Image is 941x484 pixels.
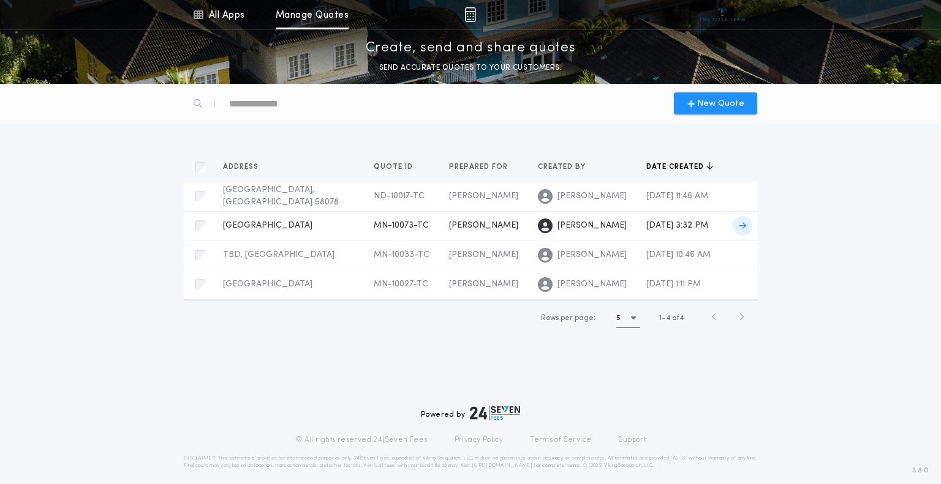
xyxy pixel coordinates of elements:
[379,62,562,74] p: SEND ACCURATE QUOTES TO YOUR CUSTOMERS.
[455,435,504,445] a: Privacy Policy
[541,315,595,322] span: Rows per page:
[472,463,532,468] a: [URL][DOMAIN_NAME]
[449,192,518,201] span: [PERSON_NAME]
[538,162,588,172] span: Created by
[912,465,929,476] span: 3.8.0
[674,92,757,114] button: New Quote
[449,250,518,259] span: [PERSON_NAME]
[616,308,640,328] button: 5
[374,161,422,173] button: Quote ID
[449,280,518,289] span: [PERSON_NAME]
[223,280,312,289] span: [GEOGRAPHIC_DATA]
[616,312,621,324] h1: 5
[374,280,428,289] span: MN-10027-TC
[223,250,334,259] span: TBD, [GEOGRAPHIC_DATA]
[646,221,708,230] span: [DATE] 3:32 PM
[374,162,415,172] span: Quote ID
[449,162,510,172] span: Prepared for
[646,161,713,173] button: Date created
[464,7,476,22] img: img
[374,221,429,230] span: MN-10073-TC
[184,455,757,469] p: DISCLAIMER: This estimate is provided for informational purposes only. 24|Seven Fees, a product o...
[646,280,701,289] span: [DATE] 1:11 PM
[374,192,425,201] span: ND-10017-TC
[646,162,706,172] span: Date created
[672,313,684,324] span: of 4
[646,192,708,201] span: [DATE] 11:46 AM
[295,435,428,445] p: © All rights reserved. 24|Seven Fees
[366,39,576,58] p: Create, send and share quotes
[666,315,670,322] span: 4
[421,406,520,420] div: Powered by
[697,97,744,110] span: New Quote
[557,278,627,291] span: [PERSON_NAME]
[374,250,429,259] span: MN-10033-TC
[557,249,627,261] span: [PERSON_NAME]
[449,221,518,230] span: [PERSON_NAME]
[700,9,746,21] img: vs-icon
[618,435,646,445] a: Support
[646,250,711,259] span: [DATE] 10:46 AM
[223,221,312,230] span: [GEOGRAPHIC_DATA]
[538,161,595,173] button: Created by
[223,185,339,207] span: [GEOGRAPHIC_DATA], [GEOGRAPHIC_DATA] 58078
[659,315,662,322] span: 1
[557,220,627,232] span: [PERSON_NAME]
[530,435,591,445] a: Terms of Service
[557,190,627,203] span: [PERSON_NAME]
[470,406,520,420] img: logo
[223,161,268,173] button: Address
[223,162,261,172] span: Address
